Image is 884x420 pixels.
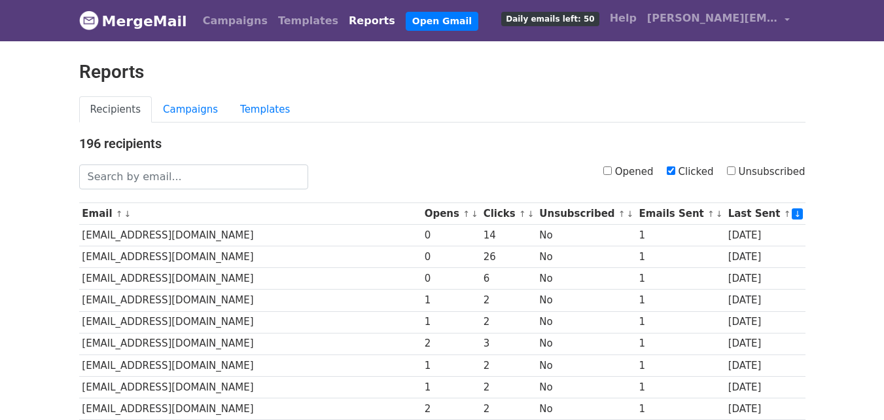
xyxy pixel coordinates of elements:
[79,398,421,419] td: [EMAIL_ADDRESS][DOMAIN_NAME]
[152,96,229,123] a: Campaigns
[725,333,805,354] td: [DATE]
[725,225,805,246] td: [DATE]
[727,166,735,175] input: Unsubscribed
[537,354,636,376] td: No
[725,311,805,333] td: [DATE]
[636,311,725,333] td: 1
[79,7,187,35] a: MergeMail
[496,5,604,31] a: Daily emails left: 50
[725,354,805,376] td: [DATE]
[79,290,421,311] td: [EMAIL_ADDRESS][DOMAIN_NAME]
[480,311,537,333] td: 2
[79,268,421,290] td: [EMAIL_ADDRESS][DOMAIN_NAME]
[480,246,537,268] td: 26
[727,164,805,180] label: Unsubscribed
[792,208,803,220] a: ↓
[273,8,344,34] a: Templates
[784,209,791,219] a: ↑
[725,246,805,268] td: [DATE]
[421,290,480,311] td: 1
[725,290,805,311] td: [DATE]
[642,5,795,36] a: [PERSON_NAME][EMAIL_ADDRESS][DOMAIN_NAME]
[707,209,715,219] a: ↑
[198,8,273,34] a: Campaigns
[421,225,480,246] td: 0
[79,376,421,398] td: [EMAIL_ADDRESS][DOMAIN_NAME]
[725,398,805,419] td: [DATE]
[537,246,636,268] td: No
[667,166,675,175] input: Clicked
[480,354,537,376] td: 2
[124,209,132,219] a: ↓
[603,164,654,180] label: Opened
[667,164,714,180] label: Clicked
[480,268,537,290] td: 6
[471,209,478,219] a: ↓
[636,268,725,290] td: 1
[480,225,537,246] td: 14
[636,290,725,311] td: 1
[79,246,421,268] td: [EMAIL_ADDRESS][DOMAIN_NAME]
[480,376,537,398] td: 2
[421,333,480,354] td: 2
[537,333,636,354] td: No
[537,398,636,419] td: No
[480,203,537,225] th: Clicks
[725,203,805,225] th: Last Sent
[636,225,725,246] td: 1
[79,203,421,225] th: Email
[79,96,152,123] a: Recipients
[344,8,400,34] a: Reports
[421,246,480,268] td: 0
[229,96,301,123] a: Templates
[79,61,805,83] h2: Reports
[79,354,421,376] td: [EMAIL_ADDRESS][DOMAIN_NAME]
[421,203,480,225] th: Opens
[116,209,123,219] a: ↑
[79,164,308,189] input: Search by email...
[463,209,470,219] a: ↑
[636,376,725,398] td: 1
[605,5,642,31] a: Help
[647,10,778,26] span: [PERSON_NAME][EMAIL_ADDRESS][DOMAIN_NAME]
[421,354,480,376] td: 1
[79,311,421,333] td: [EMAIL_ADDRESS][DOMAIN_NAME]
[480,333,537,354] td: 3
[480,398,537,419] td: 2
[537,225,636,246] td: No
[537,376,636,398] td: No
[636,246,725,268] td: 1
[618,209,626,219] a: ↑
[421,376,480,398] td: 1
[636,354,725,376] td: 1
[537,268,636,290] td: No
[527,209,535,219] a: ↓
[725,376,805,398] td: [DATE]
[537,311,636,333] td: No
[725,268,805,290] td: [DATE]
[406,12,478,31] a: Open Gmail
[79,10,99,30] img: MergeMail logo
[79,333,421,354] td: [EMAIL_ADDRESS][DOMAIN_NAME]
[421,398,480,419] td: 2
[501,12,599,26] span: Daily emails left: 50
[421,311,480,333] td: 1
[480,290,537,311] td: 2
[603,166,612,175] input: Opened
[79,136,805,151] h4: 196 recipients
[537,290,636,311] td: No
[537,203,636,225] th: Unsubscribed
[636,203,725,225] th: Emails Sent
[636,398,725,419] td: 1
[519,209,526,219] a: ↑
[716,209,723,219] a: ↓
[636,333,725,354] td: 1
[79,225,421,246] td: [EMAIL_ADDRESS][DOMAIN_NAME]
[627,209,634,219] a: ↓
[421,268,480,290] td: 0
